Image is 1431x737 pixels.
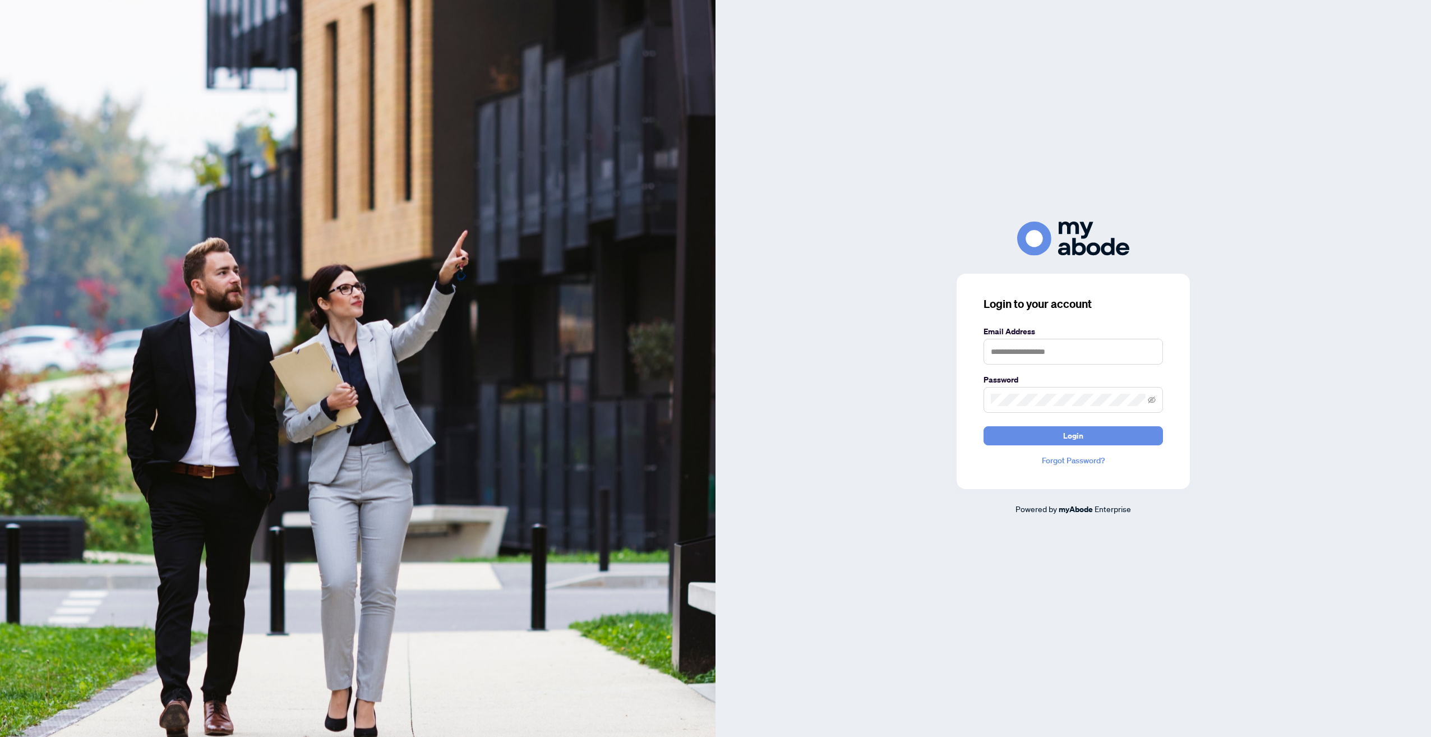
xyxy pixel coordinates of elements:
span: Login [1063,427,1083,445]
img: ma-logo [1017,222,1129,256]
span: Powered by [1015,504,1057,514]
a: myAbode [1059,503,1093,515]
button: Login [984,426,1163,445]
a: Forgot Password? [984,454,1163,467]
h3: Login to your account [984,296,1163,312]
span: Enterprise [1095,504,1131,514]
label: Email Address [984,325,1163,338]
span: eye-invisible [1148,396,1156,404]
label: Password [984,374,1163,386]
